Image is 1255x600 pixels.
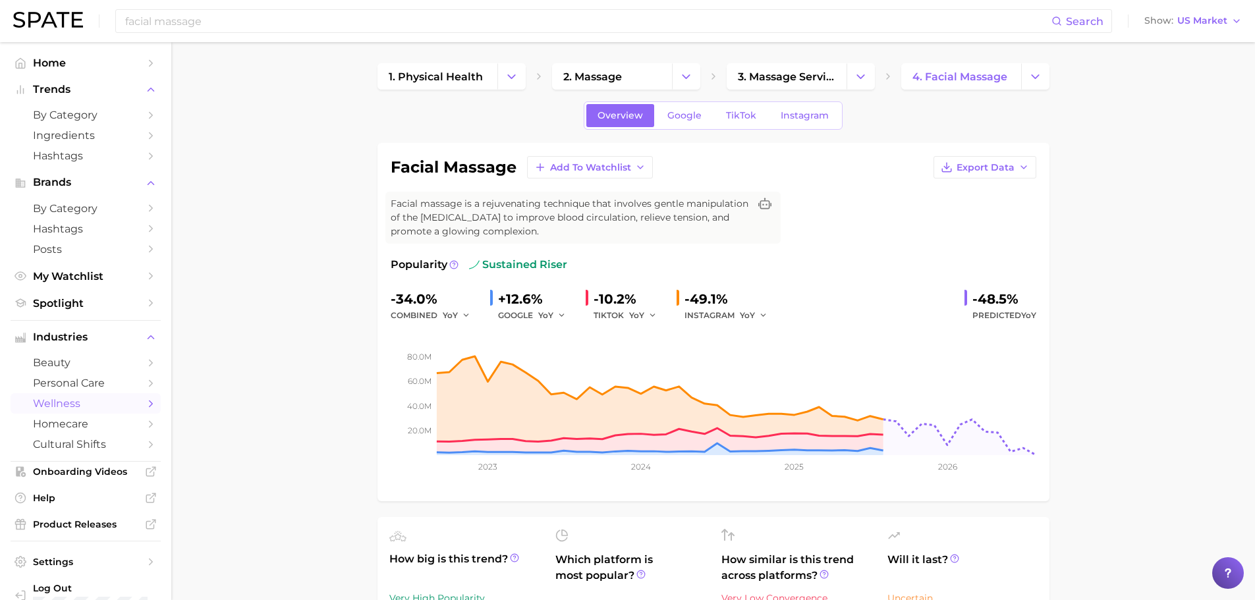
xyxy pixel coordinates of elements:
[391,308,480,323] div: combined
[33,84,138,95] span: Trends
[11,80,161,99] button: Trends
[598,110,643,121] span: Overview
[33,492,138,504] span: Help
[11,293,161,314] a: Spotlight
[33,377,138,389] span: personal care
[497,63,526,90] button: Change Category
[11,462,161,481] a: Onboarding Videos
[389,70,483,83] span: 1. physical health
[11,219,161,239] a: Hashtags
[934,156,1036,178] button: Export Data
[33,331,138,343] span: Industries
[727,63,847,90] a: 3. massage services
[33,177,138,188] span: Brands
[887,552,1038,584] span: Will it last?
[391,197,749,238] span: Facial massage is a rejuvenating technique that involves gentle manipulation of the [MEDICAL_DATA...
[33,109,138,121] span: by Category
[33,418,138,430] span: homecare
[33,356,138,369] span: beauty
[527,156,653,178] button: Add to Watchlist
[11,53,161,73] a: Home
[33,556,138,568] span: Settings
[656,104,713,127] a: Google
[33,297,138,310] span: Spotlight
[847,63,875,90] button: Change Category
[629,310,644,321] span: YoY
[11,434,161,454] a: cultural shifts
[1141,13,1245,30] button: ShowUS Market
[912,70,1007,83] span: 4. facial massage
[391,288,480,310] div: -34.0%
[629,308,657,323] button: YoY
[33,582,150,594] span: Log Out
[550,162,631,173] span: Add to Watchlist
[11,239,161,259] a: Posts
[11,105,161,125] a: by Category
[552,63,672,90] a: 2. massage
[721,552,872,584] span: How similar is this trend across platforms?
[563,70,622,83] span: 2. massage
[740,310,755,321] span: YoY
[389,551,540,584] span: How big is this trend?
[33,518,138,530] span: Product Releases
[13,12,83,28] img: SPATE
[11,514,161,534] a: Product Releases
[937,462,957,472] tspan: 2026
[672,63,700,90] button: Change Category
[630,462,650,472] tspan: 2024
[11,488,161,508] a: Help
[33,57,138,69] span: Home
[769,104,840,127] a: Instagram
[11,373,161,393] a: personal care
[586,104,654,127] a: Overview
[11,146,161,166] a: Hashtags
[555,552,706,595] span: Which platform is most popular?
[901,63,1021,90] a: 4. facial massage
[684,308,777,323] div: INSTAGRAM
[11,198,161,219] a: by Category
[972,288,1036,310] div: -48.5%
[594,288,666,310] div: -10.2%
[957,162,1015,173] span: Export Data
[740,308,768,323] button: YoY
[377,63,497,90] a: 1. physical health
[391,257,447,273] span: Popularity
[1177,17,1227,24] span: US Market
[478,462,497,472] tspan: 2023
[538,310,553,321] span: YoY
[1021,310,1036,320] span: YoY
[33,223,138,235] span: Hashtags
[1021,63,1049,90] button: Change Category
[33,397,138,410] span: wellness
[11,327,161,347] button: Industries
[33,243,138,256] span: Posts
[33,129,138,142] span: Ingredients
[124,10,1051,32] input: Search here for a brand, industry, or ingredient
[738,70,835,83] span: 3. massage services
[33,438,138,450] span: cultural shifts
[11,266,161,286] a: My Watchlist
[469,259,480,270] img: sustained riser
[684,288,777,310] div: -49.1%
[443,310,458,321] span: YoY
[715,104,767,127] a: TikTok
[1066,15,1103,28] span: Search
[11,352,161,373] a: beauty
[11,414,161,434] a: homecare
[538,308,567,323] button: YoY
[498,288,575,310] div: +12.6%
[594,308,666,323] div: TIKTOK
[667,110,702,121] span: Google
[33,466,138,477] span: Onboarding Videos
[11,173,161,192] button: Brands
[11,125,161,146] a: Ingredients
[972,308,1036,323] span: Predicted
[11,393,161,414] a: wellness
[391,159,516,175] h1: facial massage
[11,552,161,572] a: Settings
[443,308,471,323] button: YoY
[1144,17,1173,24] span: Show
[33,270,138,283] span: My Watchlist
[33,150,138,162] span: Hashtags
[781,110,829,121] span: Instagram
